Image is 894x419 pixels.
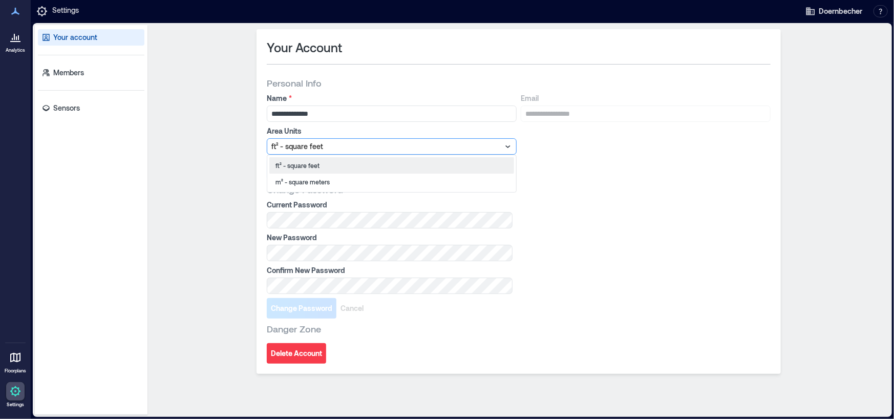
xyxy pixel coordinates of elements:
p: Sensors [53,103,80,113]
span: Your Account [267,39,342,56]
a: Sensors [38,100,144,116]
label: Name [267,93,515,103]
p: Floorplans [5,368,26,374]
a: Settings [3,379,28,411]
span: Delete Account [271,348,322,359]
span: Doernbecher [819,6,862,16]
p: ft² - square feet [275,161,320,170]
a: Analytics [3,25,28,56]
p: Analytics [6,47,25,53]
label: Confirm New Password [267,265,510,276]
span: Cancel [340,303,364,313]
p: Settings [7,402,24,408]
label: Area Units [267,126,515,136]
p: Members [53,68,84,78]
p: Settings [52,5,79,17]
a: Members [38,65,144,81]
a: Floorplans [2,345,29,377]
span: Change Password [271,303,332,313]
button: Cancel [336,298,368,319]
button: Delete Account [267,343,326,364]
span: Personal Info [267,77,322,89]
button: Change Password [267,298,336,319]
button: Doernbecher [802,3,865,19]
p: Your account [53,32,97,43]
span: Danger Zone [267,323,321,335]
label: New Password [267,233,510,243]
a: Your account [38,29,144,46]
label: Current Password [267,200,510,210]
p: m² - square meters [275,178,330,186]
label: Email [521,93,769,103]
